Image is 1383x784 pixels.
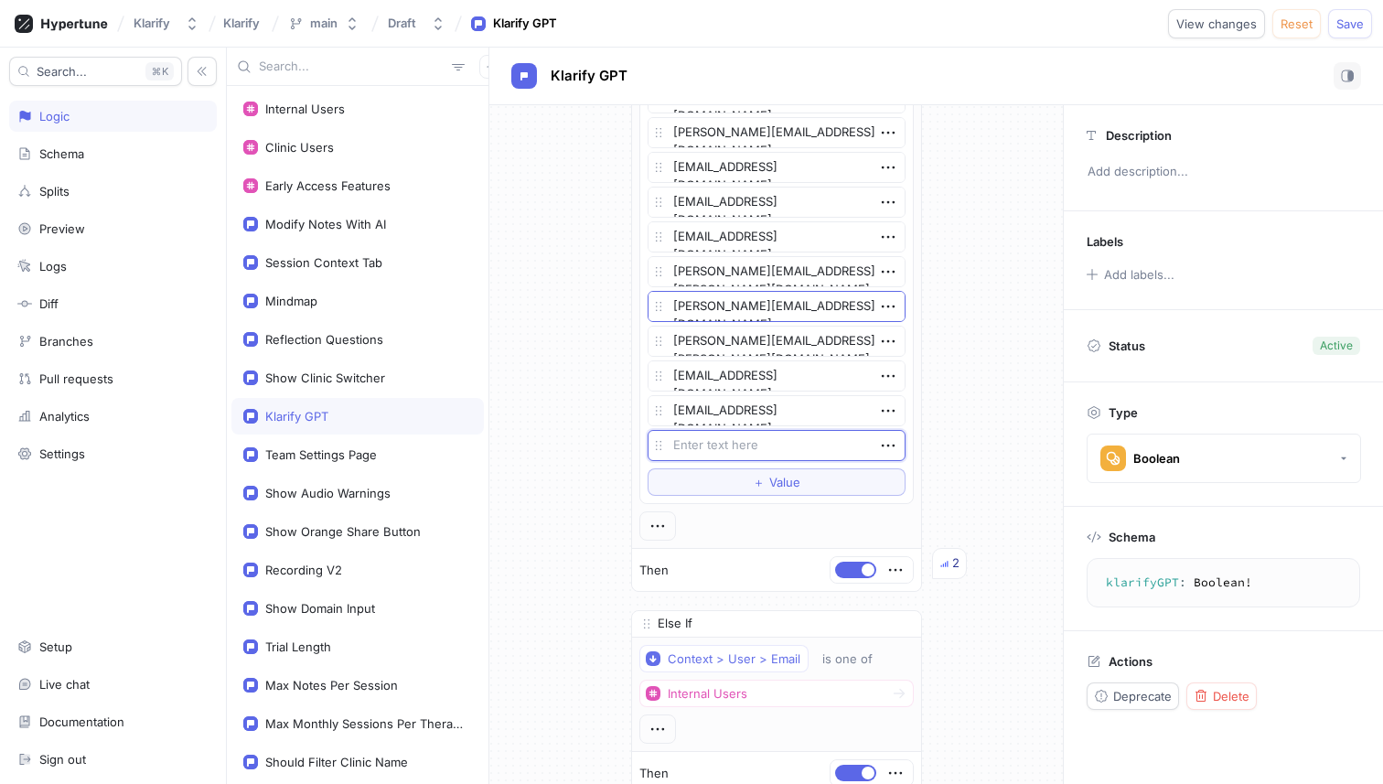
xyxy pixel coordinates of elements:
button: ＋Value [648,468,906,496]
p: Then [639,562,669,580]
div: Klarify GPT [265,409,328,424]
div: Internal Users [265,102,345,116]
div: Settings [39,446,85,461]
div: Documentation [39,714,124,729]
div: main [310,16,338,31]
textarea: [EMAIL_ADDRESS][DOMAIN_NAME] [648,360,906,392]
p: Actions [1109,654,1152,669]
p: Schema [1109,530,1155,544]
div: Live chat [39,677,90,692]
button: Reset [1272,9,1321,38]
button: Delete [1186,682,1257,710]
textarea: klarifyGPT: Boolean! [1095,566,1352,599]
button: main [281,8,367,38]
div: Setup [39,639,72,654]
div: Boolean [1133,451,1180,467]
textarea: [EMAIL_ADDRESS][DOMAIN_NAME] [648,221,906,252]
span: View changes [1176,18,1257,29]
div: Schema [39,146,84,161]
div: Should Filter Clinic Name [265,755,408,769]
div: Preview [39,221,85,236]
button: Boolean [1087,434,1361,483]
div: Branches [39,334,93,349]
p: Add description... [1079,156,1367,188]
p: Labels [1087,234,1123,249]
span: Search... [37,66,87,77]
div: Reflection Questions [265,332,383,347]
button: Draft [381,8,453,38]
button: Context > User > Email [639,645,809,672]
div: Show Audio Warnings [265,486,391,500]
textarea: [PERSON_NAME][EMAIL_ADDRESS][DOMAIN_NAME] [648,117,906,148]
div: 2 [952,554,960,573]
div: Recording V2 [265,563,342,577]
p: Status [1109,333,1145,359]
p: Else If [658,615,692,633]
button: Save [1328,9,1372,38]
div: Analytics [39,409,90,424]
span: Deprecate [1113,691,1172,702]
div: Draft [388,16,416,31]
textarea: [EMAIL_ADDRESS][DOMAIN_NAME] [648,187,906,218]
div: Klarify GPT [493,15,557,33]
span: Klarify [223,16,260,29]
div: Show Orange Share Button [265,524,421,539]
input: Search... [259,58,445,76]
button: Klarify [126,8,207,38]
button: View changes [1168,9,1265,38]
textarea: [PERSON_NAME][EMAIL_ADDRESS][DOMAIN_NAME] [648,291,906,322]
button: Deprecate [1087,682,1179,710]
div: Show Domain Input [265,601,375,616]
div: Trial Length [265,639,331,654]
div: Klarify [134,16,170,31]
div: K [145,62,174,81]
div: Splits [39,184,70,199]
div: Session Context Tab [265,255,382,270]
div: Logic [39,109,70,124]
textarea: [PERSON_NAME][EMAIL_ADDRESS][PERSON_NAME][DOMAIN_NAME] [648,256,906,287]
span: Save [1336,18,1364,29]
div: Sign out [39,752,86,767]
div: Early Access Features [265,178,391,193]
div: Show Clinic Switcher [265,371,385,385]
p: Then [639,765,669,783]
div: Context > User > Email [668,651,800,667]
div: Diff [39,296,59,311]
div: Team Settings Page [265,447,377,462]
span: Delete [1213,691,1249,702]
div: Modify Notes With AI [265,217,386,231]
button: is one of [814,645,899,672]
textarea: [EMAIL_ADDRESS][DOMAIN_NAME] [648,152,906,183]
span: Reset [1281,18,1313,29]
div: Max Monthly Sessions Per Therapist [265,716,465,731]
div: Max Notes Per Session [265,678,398,693]
textarea: [PERSON_NAME][EMAIL_ADDRESS][PERSON_NAME][DOMAIN_NAME] [648,326,906,357]
span: Klarify GPT [551,69,627,83]
p: Description [1106,128,1172,143]
button: Search...K [9,57,182,86]
div: Pull requests [39,371,113,386]
div: Logs [39,259,67,274]
div: Active [1320,338,1353,354]
span: Value [769,477,800,488]
div: is one of [822,651,873,667]
div: Clinic Users [265,140,334,155]
textarea: [EMAIL_ADDRESS][DOMAIN_NAME] [648,395,906,426]
button: Add labels... [1080,263,1179,286]
p: Type [1109,405,1138,420]
span: ＋ [753,477,765,488]
a: Documentation [9,706,217,737]
div: Add labels... [1104,269,1174,281]
button: Internal Users [639,680,914,707]
div: Internal Users [668,686,747,702]
div: Mindmap [265,294,317,308]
